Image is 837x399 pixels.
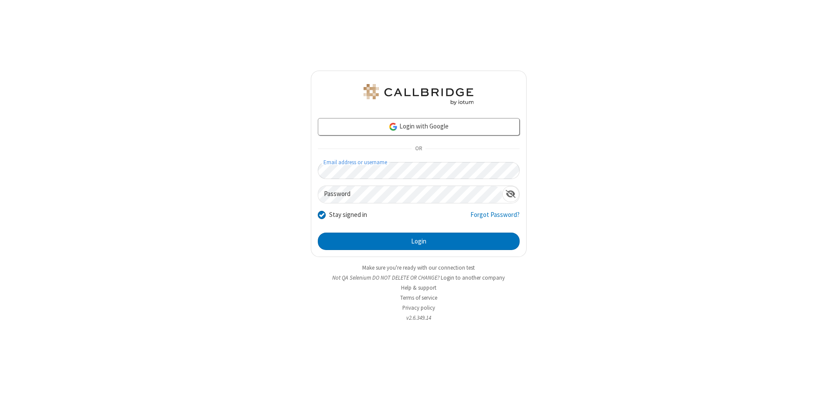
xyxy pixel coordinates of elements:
li: v2.6.349.14 [311,314,527,322]
input: Password [318,186,502,203]
button: Login [318,233,520,250]
iframe: Chat [815,376,830,393]
div: Show password [502,186,519,202]
a: Help & support [401,284,436,291]
button: Login to another company [441,274,505,282]
a: Terms of service [400,294,437,301]
img: google-icon.png [388,122,398,132]
a: Privacy policy [402,304,435,311]
a: Login with Google [318,118,520,135]
span: OR [412,143,425,155]
a: Forgot Password? [470,210,520,227]
img: QA Selenium DO NOT DELETE OR CHANGE [362,84,475,105]
a: Make sure you're ready with our connection test [362,264,475,271]
input: Email address or username [318,162,520,179]
label: Stay signed in [329,210,367,220]
li: Not QA Selenium DO NOT DELETE OR CHANGE? [311,274,527,282]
